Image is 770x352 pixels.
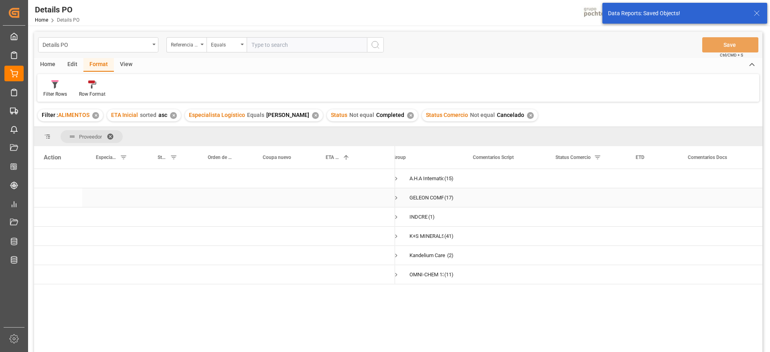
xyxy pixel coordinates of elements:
[44,154,61,161] div: Action
[312,112,319,119] div: ✕
[444,266,454,284] span: (11)
[34,188,395,207] div: Press SPACE to select this row.
[43,39,150,49] div: Details PO
[702,37,758,52] button: Save
[34,58,61,72] div: Home
[581,6,621,20] img: pochtecaImg.jpg_1689854062.jpg
[208,155,232,160] span: Orden de Compra nuevo
[409,208,428,226] div: INDCRE
[34,227,395,246] div: Press SPACE to select this row.
[409,227,444,245] div: K+S MINERALS AND AGRICULTURE GMBH
[83,58,114,72] div: Format
[409,246,446,265] div: Kandelium Care GmbH
[608,9,746,18] div: Data Reports: Saved Objects!
[96,155,117,160] span: Especialista Logístico
[189,112,245,118] span: Especialista Logístico
[35,17,48,23] a: Home
[409,189,444,207] div: GELEON COMPANY SA
[42,112,58,118] span: Filter :
[367,37,384,52] button: search button
[140,112,156,118] span: sorted
[470,112,495,118] span: Not equal
[92,112,99,119] div: ✕
[170,112,177,119] div: ✕
[555,155,591,160] span: Status Comercio
[409,169,444,188] div: A.H.A International Co., Ltd
[720,52,743,58] span: Ctrl/CMD + S
[58,112,89,118] span: ALIMENTOS
[79,134,102,140] span: Proveedor
[43,91,67,98] div: Filter Rows
[61,58,83,72] div: Edit
[211,39,238,48] div: Equals
[688,155,727,160] span: Comentarios Docs
[444,189,454,207] span: (17)
[636,155,644,160] span: ETD
[426,112,468,118] span: Status Comercio
[34,265,395,284] div: Press SPACE to select this row.
[326,155,339,160] span: ETA Inicial
[158,155,167,160] span: Status
[447,246,454,265] span: (2)
[34,246,395,265] div: Press SPACE to select this row.
[393,155,406,160] span: Group
[166,37,207,52] button: open menu
[376,112,404,118] span: Completed
[34,169,395,188] div: Press SPACE to select this row.
[409,266,444,284] div: OMNI-CHEM 136 LLC
[247,37,367,52] input: Type to search
[473,155,514,160] span: Comentarios Script
[266,112,309,118] span: [PERSON_NAME]
[331,112,347,118] span: Status
[444,169,454,188] span: (15)
[444,227,454,245] span: (41)
[34,207,395,227] div: Press SPACE to select this row.
[35,4,79,16] div: Details PO
[497,112,524,118] span: Cancelado
[527,112,534,119] div: ✕
[349,112,374,118] span: Not equal
[407,112,414,119] div: ✕
[114,58,138,72] div: View
[38,37,158,52] button: open menu
[171,39,198,48] div: Referencia Leschaco
[79,91,105,98] div: Row Format
[247,112,264,118] span: Equals
[158,112,167,118] span: asc
[428,208,435,226] span: (1)
[111,112,138,118] span: ETA Inicial
[207,37,247,52] button: open menu
[263,155,291,160] span: Coupa nuevo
